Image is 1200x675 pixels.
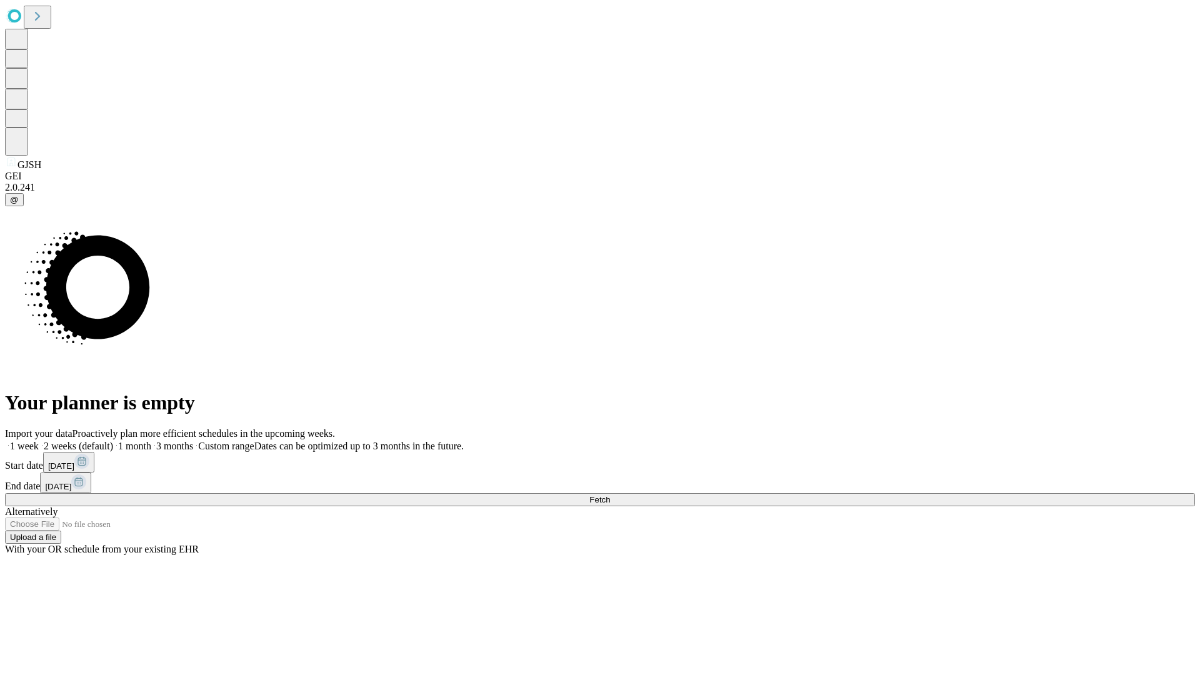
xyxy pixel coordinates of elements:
span: [DATE] [48,461,74,471]
div: GEI [5,171,1195,182]
div: End date [5,472,1195,493]
span: [DATE] [45,482,71,491]
span: With your OR schedule from your existing EHR [5,544,199,554]
span: @ [10,195,19,204]
span: Dates can be optimized up to 3 months in the future. [254,441,464,451]
div: 2.0.241 [5,182,1195,193]
span: 2 weeks (default) [44,441,113,451]
span: Import your data [5,428,72,439]
span: 1 week [10,441,39,451]
span: Alternatively [5,506,57,517]
span: Fetch [589,495,610,504]
span: 3 months [156,441,193,451]
button: [DATE] [40,472,91,493]
span: 1 month [118,441,151,451]
button: Upload a file [5,531,61,544]
button: Fetch [5,493,1195,506]
span: GJSH [17,159,41,170]
span: Proactively plan more efficient schedules in the upcoming weeks. [72,428,335,439]
div: Start date [5,452,1195,472]
span: Custom range [198,441,254,451]
button: [DATE] [43,452,94,472]
h1: Your planner is empty [5,391,1195,414]
button: @ [5,193,24,206]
